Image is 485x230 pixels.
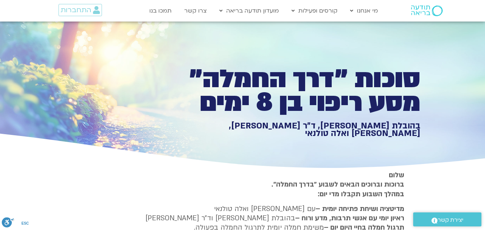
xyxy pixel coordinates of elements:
[271,180,404,198] strong: ברוכות וברוכים הבאים לשבוע ״בדרך החמלה״. במהלך השבוע תקבלו מדי יום:
[59,4,102,16] a: התחברות
[288,4,341,18] a: קורסים ופעילות
[438,215,463,225] span: יצירת קשר
[413,212,481,226] a: יצירת קשר
[389,170,404,180] strong: שלום
[411,5,443,16] img: תודעה בריאה
[316,204,404,213] strong: מדיטציה ושיחת פתיחה יומית –
[216,4,283,18] a: מועדון תודעה בריאה
[172,122,420,137] h1: בהובלת [PERSON_NAME], ד״ר [PERSON_NAME], [PERSON_NAME] ואלה טולנאי
[146,4,175,18] a: תמכו בנו
[295,213,404,223] b: ראיון יומי עם אנשי תרבות, מדע ורוח –
[346,4,382,18] a: מי אנחנו
[61,6,91,14] span: התחברות
[181,4,210,18] a: צרו קשר
[172,67,420,114] h1: סוכות ״דרך החמלה״ מסע ריפוי בן 8 ימים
